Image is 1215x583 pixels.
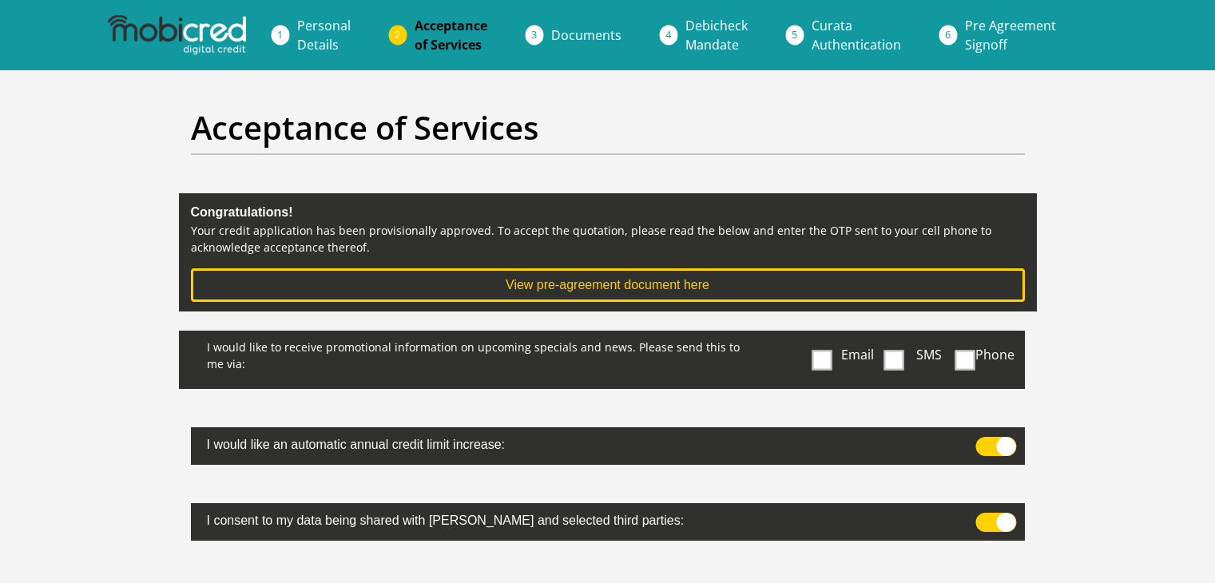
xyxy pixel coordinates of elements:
b: Congratulations! [191,205,293,219]
span: Personal Details [297,17,351,54]
p: I would like to receive promotional information on upcoming specials and news. Please send this t... [191,331,759,376]
img: mobicred logo [108,15,245,55]
a: Documents [538,19,634,51]
label: I would like an automatic annual credit limit increase: [191,427,942,458]
a: DebicheckMandate [673,10,760,61]
a: Pre AgreementSignoff [952,10,1069,61]
span: Pre Agreement Signoff [965,17,1056,54]
a: PersonalDetails [284,10,363,61]
button: View pre-agreement document here [191,268,1025,302]
span: SMS [916,346,942,363]
span: Documents [551,26,621,44]
a: CurataAuthentication [799,10,914,61]
span: Acceptance of Services [415,17,487,54]
a: Acceptanceof Services [402,10,500,61]
span: Curata Authentication [812,17,901,54]
p: Your credit application has been provisionally approved. To accept the quotation, please read the... [191,222,1025,256]
span: Email [841,346,874,363]
h2: Acceptance of Services [191,109,1025,147]
label: I consent to my data being shared with [PERSON_NAME] and selected third parties: [191,503,942,534]
span: Debicheck Mandate [685,17,748,54]
span: Phone [975,346,1014,363]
